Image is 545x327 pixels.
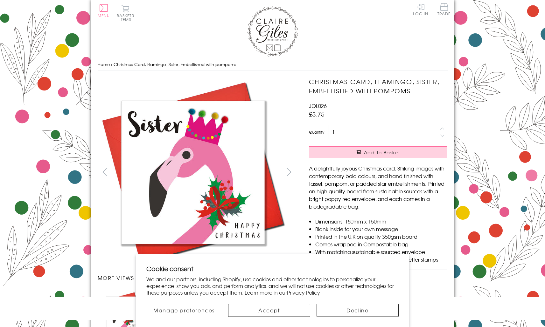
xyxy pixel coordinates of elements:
[296,77,487,268] img: Christmas Card, Flamingo, Sister, Embellished with pompoms
[247,6,298,57] img: Claire Giles Greetings Cards
[117,5,134,21] button: Basket0 items
[228,304,310,317] button: Accept
[98,165,112,179] button: prev
[315,225,447,233] li: Blank inside for your own message
[364,149,400,156] span: Add to Basket
[437,3,451,16] span: Trade
[153,306,215,314] span: Manage preferences
[315,233,447,240] li: Printed in the U.K on quality 350gsm board
[437,3,451,17] a: Trade
[114,61,236,67] span: Christmas Card, Flamingo, Sister, Embellished with pompoms
[282,165,296,179] button: next
[146,304,222,317] button: Manage preferences
[309,77,447,96] h1: Christmas Card, Flamingo, Sister, Embellished with pompoms
[98,13,110,18] span: Menu
[287,289,320,296] a: Privacy Policy
[98,4,110,17] button: Menu
[111,61,112,67] span: ›
[315,248,447,256] li: With matching sustainable sourced envelope
[309,129,324,135] label: Quantity
[146,276,399,296] p: We and our partners, including Shopify, use cookies and other technologies to personalize your ex...
[309,102,327,110] span: JOL026
[98,61,110,67] a: Home
[98,58,448,71] nav: breadcrumbs
[120,13,134,22] span: 0 items
[146,264,399,273] h2: Cookie consent
[317,304,399,317] button: Decline
[315,217,447,225] li: Dimensions: 150mm x 150mm
[315,240,447,248] li: Comes wrapped in Compostable bag
[309,110,325,118] span: £3.75
[97,77,288,268] img: Christmas Card, Flamingo, Sister, Embellished with pompoms
[413,3,428,16] a: Log In
[98,274,297,282] h3: More views
[309,164,447,210] p: A delightfully joyous Christmas card. Striking images with contemporary bold colours, and hand fi...
[309,146,447,158] button: Add to Basket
